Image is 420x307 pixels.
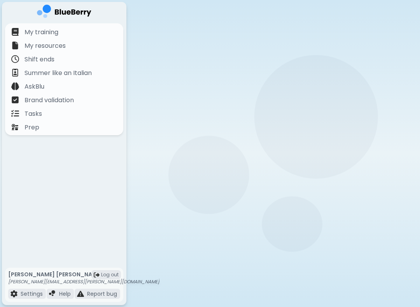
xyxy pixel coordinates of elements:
[24,96,74,105] p: Brand validation
[49,290,56,297] img: file icon
[11,110,19,117] img: file icon
[24,28,58,37] p: My training
[24,109,42,119] p: Tasks
[11,96,19,104] img: file icon
[21,290,43,297] p: Settings
[11,82,19,90] img: file icon
[24,41,66,51] p: My resources
[11,123,19,131] img: file icon
[10,290,17,297] img: file icon
[24,82,44,91] p: AskBlu
[11,69,19,77] img: file icon
[8,271,159,278] p: [PERSON_NAME] [PERSON_NAME]
[11,28,19,36] img: file icon
[101,272,119,278] span: Log out
[77,290,84,297] img: file icon
[37,5,91,21] img: company logo
[11,42,19,49] img: file icon
[87,290,117,297] p: Report bug
[59,290,71,297] p: Help
[24,68,92,78] p: Summer like an Italian
[94,272,100,278] img: logout
[24,55,54,64] p: Shift ends
[11,55,19,63] img: file icon
[24,123,39,132] p: Prep
[8,279,159,285] p: [PERSON_NAME][EMAIL_ADDRESS][PERSON_NAME][DOMAIN_NAME]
